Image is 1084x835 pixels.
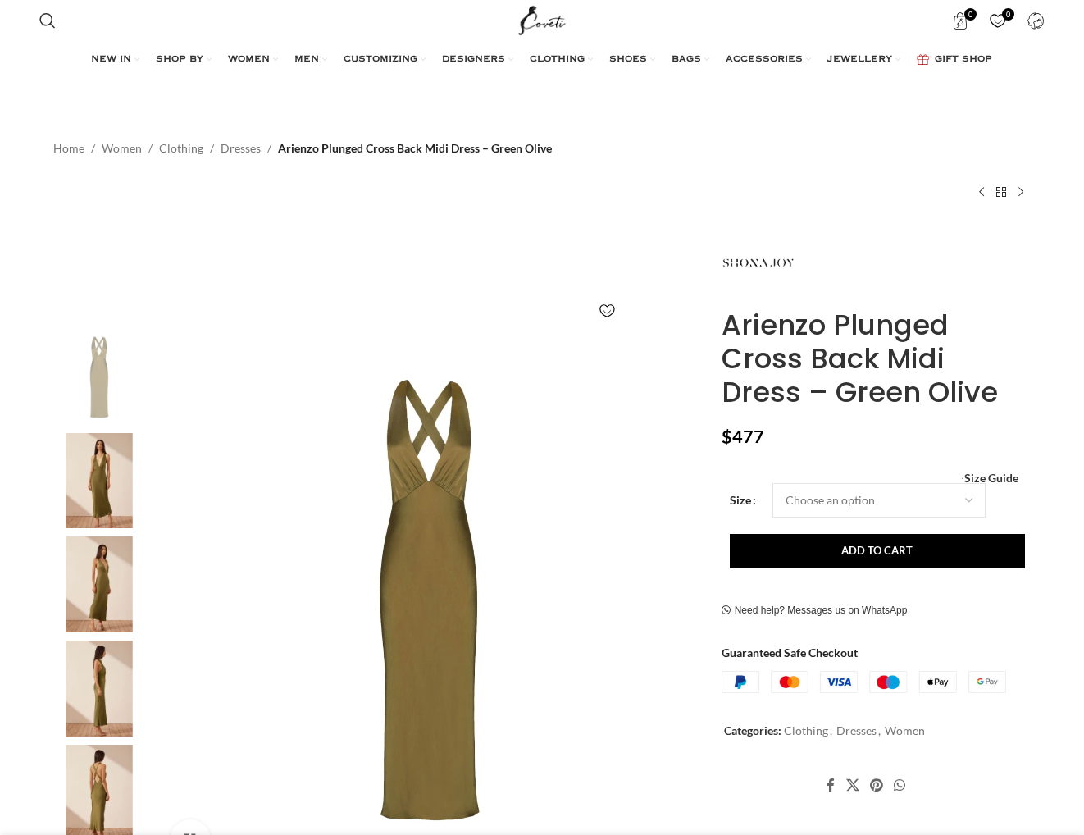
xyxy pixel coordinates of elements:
a: Next product [1011,182,1031,202]
span: NEW IN [91,53,131,66]
a: Pinterest social link [864,773,888,798]
span: Arienzo Plunged Cross Back Midi Dress – Green Olive [278,139,552,157]
a: ACCESSORIES [726,43,811,76]
span: 0 [964,8,977,21]
span: MEN [294,53,319,66]
img: Shona Joy dress [49,433,149,529]
a: Need help? Messages us on WhatsApp [722,605,908,618]
button: Add to cart [730,534,1025,568]
img: GiftBag [917,54,929,65]
span: GIFT SHOP [935,53,992,66]
a: WhatsApp social link [889,773,911,798]
span: WOMEN [228,53,270,66]
a: Site logo [515,12,570,26]
span: 0 [1002,8,1014,21]
span: Categories: [724,723,781,737]
a: Dresses [836,723,877,737]
img: Shona Joy Arienzo Plunged Cross Back Midi Dress Green Olive41131 nobg [49,329,149,425]
span: , [830,722,832,740]
a: GIFT SHOP [917,43,992,76]
label: Size [730,491,756,509]
a: Home [53,139,84,157]
img: Shona Joy [49,641,149,737]
a: Clothing [784,723,828,737]
a: Previous product [972,182,991,202]
a: JEWELLERY [827,43,900,76]
span: BAGS [672,53,701,66]
span: CLOTHING [530,53,585,66]
a: SHOP BY [156,43,212,76]
nav: Breadcrumb [53,139,552,157]
span: SHOP BY [156,53,203,66]
a: X social link [840,773,864,798]
span: SHOES [609,53,647,66]
a: CUSTOMIZING [344,43,426,76]
a: DESIGNERS [442,43,513,76]
span: DESIGNERS [442,53,505,66]
a: Search [31,4,64,37]
img: Shona Joy dresses [49,536,149,632]
span: CUSTOMIZING [344,53,417,66]
span: JEWELLERY [827,53,892,66]
a: CLOTHING [530,43,593,76]
a: Clothing [159,139,203,157]
a: Women [885,723,925,737]
a: MEN [294,43,327,76]
a: NEW IN [91,43,139,76]
a: WOMEN [228,43,278,76]
span: $ [722,426,732,447]
a: Women [102,139,142,157]
img: Shona Joy [722,226,795,300]
a: 0 [982,4,1015,37]
a: Facebook social link [822,773,840,798]
span: ACCESSORIES [726,53,803,66]
strong: Guaranteed Safe Checkout [722,646,858,659]
span: , [878,722,881,740]
a: Dresses [221,139,261,157]
a: SHOES [609,43,655,76]
img: guaranteed-safe-checkout-bordered.j [722,671,1006,694]
div: My Wishlist [982,4,1015,37]
a: BAGS [672,43,709,76]
bdi: 477 [722,426,764,447]
h1: Arienzo Plunged Cross Back Midi Dress – Green Olive [722,308,1031,408]
a: 0 [944,4,977,37]
div: Main navigation [31,43,1053,76]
